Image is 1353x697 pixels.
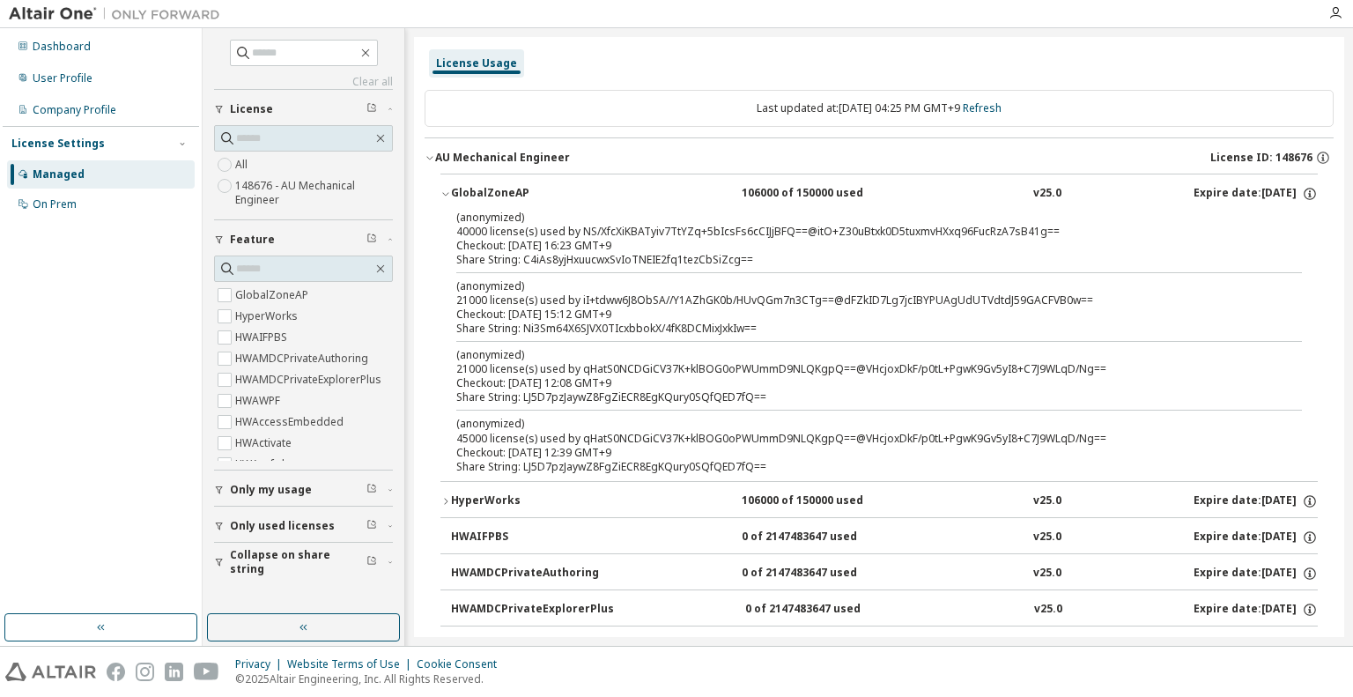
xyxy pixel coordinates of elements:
[456,376,1260,390] div: Checkout: [DATE] 12:08 GMT+9
[1194,566,1318,582] div: Expire date: [DATE]
[194,663,219,681] img: youtube.svg
[235,306,301,327] label: HyperWorks
[742,566,900,582] div: 0 of 2147483647 used
[451,627,1318,665] button: HWAWPF0 of 2147483647 usedv25.0Expire date:[DATE]
[230,233,275,247] span: Feature
[214,471,393,509] button: Only my usage
[456,416,1260,445] div: 45000 license(s) used by qHatS0NCDGiCV37K+klBOG0oPWUmmD9NLQKgpQ==@VHcjoxDkF/p0tL+PgwK9Gv5yI8+C7J9...
[451,186,610,202] div: GlobalZoneAP
[451,566,610,582] div: HWAMDCPrivateAuthoring
[1194,602,1318,618] div: Expire date: [DATE]
[214,543,393,582] button: Collapse on share string
[33,40,91,54] div: Dashboard
[136,663,154,681] img: instagram.svg
[742,186,900,202] div: 106000 of 150000 used
[33,197,77,211] div: On Prem
[366,102,377,116] span: Clear filter
[456,239,1260,253] div: Checkout: [DATE] 16:23 GMT+9
[440,174,1318,213] button: GlobalZoneAP106000 of 150000 usedv25.0Expire date:[DATE]
[235,285,312,306] label: GlobalZoneAP
[435,151,570,165] div: AU Mechanical Engineer
[417,657,507,671] div: Cookie Consent
[451,590,1318,629] button: HWAMDCPrivateExplorerPlus0 of 2147483647 usedv25.0Expire date:[DATE]
[214,507,393,545] button: Only used licenses
[33,71,92,85] div: User Profile
[366,519,377,533] span: Clear filter
[456,210,1260,239] div: 40000 license(s) used by NS/XfcXiKBATyiv7TtYZq+5bIcsFs6cCIJjBFQ==@itO+Z30uBtxk0D5tuxmvHXxq96FucRz...
[235,348,372,369] label: HWAMDCPrivateAuthoring
[235,369,385,390] label: HWAMDCPrivateExplorerPlus
[9,5,229,23] img: Altair One
[456,347,1260,362] p: (anonymized)
[456,308,1260,322] div: Checkout: [DATE] 15:12 GMT+9
[235,390,284,412] label: HWAWPF
[33,103,116,117] div: Company Profile
[366,483,377,497] span: Clear filter
[451,493,610,509] div: HyperWorks
[456,460,1260,474] div: Share String: LJ5D7pzJaywZ8FgZiECR8EgKQury0SQfQED7fQ==
[235,327,291,348] label: HWAIFPBS
[214,220,393,259] button: Feature
[1194,493,1318,509] div: Expire date: [DATE]
[1033,493,1061,509] div: v25.0
[456,416,1260,431] p: (anonymized)
[456,210,1260,225] p: (anonymized)
[456,347,1260,376] div: 21000 license(s) used by qHatS0NCDGiCV37K+klBOG0oPWUmmD9NLQKgpQ==@VHcjoxDkF/p0tL+PgwK9Gv5yI8+C7J9...
[456,253,1260,267] div: Share String: C4iAs8yjHxuucwxSvIoTNEIE2fq1tezCbSiZcg==
[436,56,517,70] div: License Usage
[456,278,1260,293] p: (anonymized)
[235,671,507,686] p: © 2025 Altair Engineering, Inc. All Rights Reserved.
[1194,186,1318,202] div: Expire date: [DATE]
[1034,602,1062,618] div: v25.0
[11,137,105,151] div: License Settings
[451,554,1318,593] button: HWAMDCPrivateAuthoring0 of 2147483647 usedv25.0Expire date:[DATE]
[214,90,393,129] button: License
[107,663,125,681] img: facebook.svg
[1210,151,1312,165] span: License ID: 148676
[451,602,614,618] div: HWAMDCPrivateExplorerPlus
[287,657,417,671] div: Website Terms of Use
[230,483,312,497] span: Only my usage
[451,530,610,545] div: HWAIFPBS
[451,518,1318,557] button: HWAIFPBS0 of 2147483647 usedv25.0Expire date:[DATE]
[456,322,1260,336] div: Share String: Ni3Sm64X6SJVX0TIcxbbokX/4fK8DCMixJxkIw==
[235,433,295,454] label: HWActivate
[456,278,1260,308] div: 21000 license(s) used by iI+tdww6J8ObSA//Y1AZhGK0b/HUvQGm7n3CTg==@dFZkID7Lg7jcIBYPUAgUdUTVdtdJ59G...
[214,75,393,89] a: Clear all
[440,482,1318,521] button: HyperWorks106000 of 150000 usedv25.0Expire date:[DATE]
[963,100,1002,115] a: Refresh
[165,663,183,681] img: linkedin.svg
[1194,530,1318,545] div: Expire date: [DATE]
[235,175,393,211] label: 148676 - AU Mechanical Engineer
[456,446,1260,460] div: Checkout: [DATE] 12:39 GMT+9
[456,390,1260,404] div: Share String: LJ5D7pzJaywZ8FgZiECR8EgKQury0SQfQED7fQ==
[235,657,287,671] div: Privacy
[425,138,1334,177] button: AU Mechanical EngineerLicense ID: 148676
[235,154,251,175] label: All
[742,530,900,545] div: 0 of 2147483647 used
[5,663,96,681] img: altair_logo.svg
[742,493,900,509] div: 106000 of 150000 used
[1033,530,1061,545] div: v25.0
[366,555,377,569] span: Clear filter
[366,233,377,247] span: Clear filter
[1033,566,1061,582] div: v25.0
[230,548,366,576] span: Collapse on share string
[1033,186,1061,202] div: v25.0
[235,412,347,433] label: HWAccessEmbedded
[235,454,292,475] label: HWAcufwh
[230,519,335,533] span: Only used licenses
[745,602,904,618] div: 0 of 2147483647 used
[425,90,1334,127] div: Last updated at: [DATE] 04:25 PM GMT+9
[33,167,85,182] div: Managed
[230,102,273,116] span: License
